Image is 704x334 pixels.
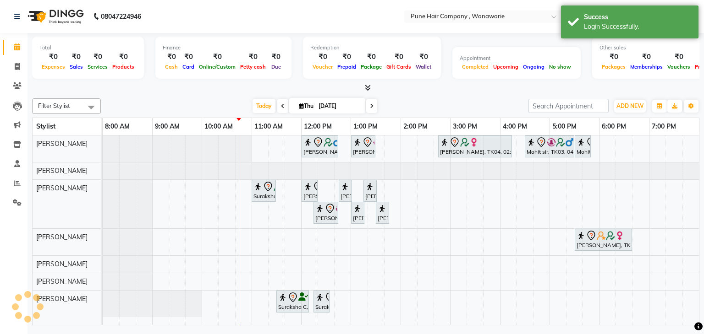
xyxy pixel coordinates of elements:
div: ₹0 [413,52,434,62]
span: Services [85,64,110,70]
span: [PERSON_NAME] [36,167,88,175]
a: 11:00 AM [252,120,285,133]
div: ₹0 [180,52,197,62]
div: Success [584,12,692,22]
span: No show [547,64,573,70]
a: 1:00 PM [351,120,380,133]
div: ₹0 [238,52,268,62]
span: Thu [297,102,316,109]
a: 6:00 PM [599,120,628,133]
span: Voucher [310,64,335,70]
span: Card [180,64,197,70]
div: [PERSON_NAME] L, TK06, 12:45 PM-01:00 PM, Skin Services - Waxing Bead Wax Underarms [340,181,351,200]
span: Stylist [36,122,55,130]
div: Suraksha C, TK05, 12:15 PM-12:35 PM, Nails - Gel Polish Remover [314,292,329,311]
span: Online/Custom [197,64,238,70]
span: Gift Cards [384,64,413,70]
a: 12:00 PM [302,120,334,133]
div: Mohit sir, TK03, 05:30 PM-05:50 PM, Add_Hairwash Medium [576,137,590,156]
span: [PERSON_NAME] [36,260,88,268]
div: ₹0 [599,52,628,62]
span: Filter Stylist [38,102,70,109]
span: Cash [163,64,180,70]
span: Prepaid [335,64,358,70]
span: Upcoming [491,64,521,70]
span: [PERSON_NAME] [36,184,88,192]
div: ₹0 [268,52,284,62]
div: Mohit sir, TK03, 04:30 PM-05:30 PM, Haircuts, - By Senior Stylist [526,137,573,156]
a: 7:00 PM [649,120,678,133]
button: ADD NEW [614,100,646,113]
a: 5:00 PM [550,120,579,133]
div: [PERSON_NAME] L, TK06, 12:15 PM-12:45 PM, Skin Services - Imported Lipsoluble Wax (Full-Legs/Fron... [314,203,337,222]
div: [PERSON_NAME] L, TK06, 12:00 PM-12:20 PM, Skin Services - Imported Lipsoluble Wax (Full - Arms/ H... [302,181,317,200]
a: 3:00 PM [451,120,479,133]
div: ₹0 [665,52,693,62]
span: Wallet [413,64,434,70]
div: Suraksha C, TK05, 11:30 AM-12:10 PM, Nails - Gel Polish Classic [277,292,308,311]
a: 10:00 AM [202,120,235,133]
span: Expenses [39,64,67,70]
div: Suraksha C, TK05, 11:00 AM-11:30 AM, Skin Services - Bleach Face & Neck [253,181,275,200]
div: ₹0 [358,52,384,62]
span: Products [110,64,137,70]
span: Sales [67,64,85,70]
div: [PERSON_NAME], TK02, 01:00 PM-01:30 PM, [DEMOGRAPHIC_DATA] Haircut By Master Stylist [352,137,374,156]
a: 4:00 PM [500,120,529,133]
div: [PERSON_NAME], TK01, 12:00 PM-12:45 PM, [DEMOGRAPHIC_DATA] Haircut By Senior Stylist [302,137,337,156]
div: ₹0 [384,52,413,62]
div: ₹0 [197,52,238,62]
span: Memberships [628,64,665,70]
span: [PERSON_NAME] [36,233,88,241]
span: [PERSON_NAME] [36,295,88,303]
div: Login Successfully. [584,22,692,32]
div: [PERSON_NAME] L, TK06, 01:00 PM-01:10 PM, Skin Services - Threading Face ( Eyebrow/ Upper lip/Chi... [352,203,363,222]
div: Finance [163,44,284,52]
div: [PERSON_NAME], TK07, 05:30 PM-06:40 PM, Manicure & Pedicure, Body Services - Reflexology Feet (30... [576,230,631,249]
span: Today [253,99,275,113]
input: 2025-09-04 [316,99,362,113]
a: 9:00 AM [153,120,182,133]
div: ₹0 [110,52,137,62]
a: 2:00 PM [401,120,430,133]
div: [PERSON_NAME], TK04, 02:45 PM-04:15 PM, Hair Colour - Inoa Touch-up (Upto 2 Inches) [439,137,511,156]
div: ₹0 [163,52,180,62]
div: [PERSON_NAME] L, TK06, 01:30 PM-01:40 PM, Skin Services - Waxing Bead Wax Face ( Eyebrow/ Upper l... [377,203,388,222]
span: Packages [599,64,628,70]
div: ₹0 [628,52,665,62]
div: [PERSON_NAME] L, TK06, 01:15 PM-01:25 PM, Skin Services - Waxing Bead Wax Face ( Eyebrow/ Upper l... [364,181,376,200]
span: Petty cash [238,64,268,70]
img: logo [23,4,86,29]
div: ₹0 [310,52,335,62]
span: Vouchers [665,64,693,70]
span: Completed [460,64,491,70]
div: Total [39,44,137,52]
div: Redemption [310,44,434,52]
a: 8:00 AM [103,120,132,133]
b: 08047224946 [101,4,141,29]
input: Search Appointment [528,99,609,113]
span: Ongoing [521,64,547,70]
span: Due [269,64,283,70]
div: ₹0 [335,52,358,62]
span: Package [358,64,384,70]
div: ₹0 [85,52,110,62]
span: [PERSON_NAME] [36,277,88,286]
div: Appointment [460,54,573,62]
div: ₹0 [39,52,67,62]
div: ₹0 [67,52,85,62]
span: ADD NEW [616,102,643,109]
span: [PERSON_NAME] [36,140,88,148]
